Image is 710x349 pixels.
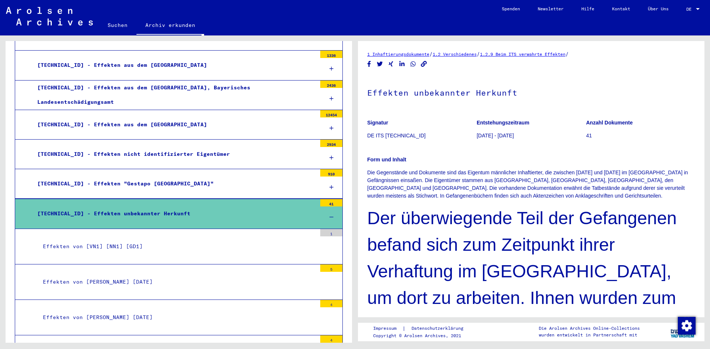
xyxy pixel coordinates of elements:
b: Signatur [367,120,388,126]
div: 12454 [320,110,342,117]
div: Effekten von [PERSON_NAME] [DATE] [37,275,317,289]
b: Form und Inhalt [367,157,406,162]
p: wurden entwickelt in Partnerschaft mit [539,332,640,338]
b: Entstehungszeitraum [477,120,529,126]
div: 41 [320,199,342,206]
div: 910 [320,169,342,177]
a: Impressum [373,325,402,332]
span: / [565,51,569,57]
div: | [373,325,472,332]
p: DE ITS [TECHNICAL_ID] [367,132,476,140]
button: Share on Twitter [376,59,384,69]
img: Arolsen_neg.svg [6,7,93,25]
h1: Effekten unbekannter Herkunft [367,76,695,108]
div: [TECHNICAL_ID] - Effekten aus dem [GEOGRAPHIC_DATA], Bayerisches Landesentschädigungsamt [32,81,317,109]
div: [TECHNICAL_ID] - Effekten aus dem [GEOGRAPHIC_DATA] [32,58,317,72]
p: Die Arolsen Archives Online-Collections [539,325,640,332]
a: Datenschutzerklärung [406,325,472,332]
p: Copyright © Arolsen Archives, 2021 [373,332,472,339]
div: 1336 [320,51,342,58]
button: Copy link [420,59,428,69]
span: DE [686,7,694,12]
p: Die Gegenstände und Dokumente sind das Eigentum männlicher Inhaftierter, die zwischen [DATE] und ... [367,169,695,200]
button: Share on LinkedIn [398,59,406,69]
p: 41 [586,132,695,140]
a: 1.2.9 Beim ITS verwahrte Effekten [480,51,565,57]
div: 2436 [320,81,342,88]
button: Share on WhatsApp [409,59,417,69]
div: Effekten von [VN1] [NN1] [GD1] [37,239,317,254]
button: Share on Facebook [365,59,373,69]
div: [TECHNICAL_ID] - Effekten nicht identifizierter Eigentümer [32,147,317,161]
div: 1 [320,229,342,236]
div: [TECHNICAL_ID] - Effekten "Gestapo [GEOGRAPHIC_DATA]" [32,177,317,191]
img: Zustimmung ändern [678,317,696,335]
b: Anzahl Dokumente [586,120,633,126]
img: yv_logo.png [669,322,697,341]
div: [TECHNICAL_ID] - Effekten unbekannter Herkunft [32,206,317,221]
span: / [429,51,433,57]
div: 4 [320,300,342,307]
div: [TECHNICAL_ID] - Effekten aus dem [GEOGRAPHIC_DATA] [32,117,317,132]
span: / [477,51,480,57]
div: 5 [320,264,342,272]
a: 1 Inhaftierungsdokumente [367,51,429,57]
a: 1.2 Verschiedenes [433,51,477,57]
div: Effekten von [PERSON_NAME] [DATE] [37,310,317,325]
button: Share on Xing [387,59,395,69]
div: Zustimmung ändern [677,317,695,334]
p: [DATE] - [DATE] [477,132,586,140]
a: Archiv erkunden [136,16,204,35]
div: 2934 [320,140,342,147]
a: Suchen [99,16,136,34]
div: 4 [320,335,342,343]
